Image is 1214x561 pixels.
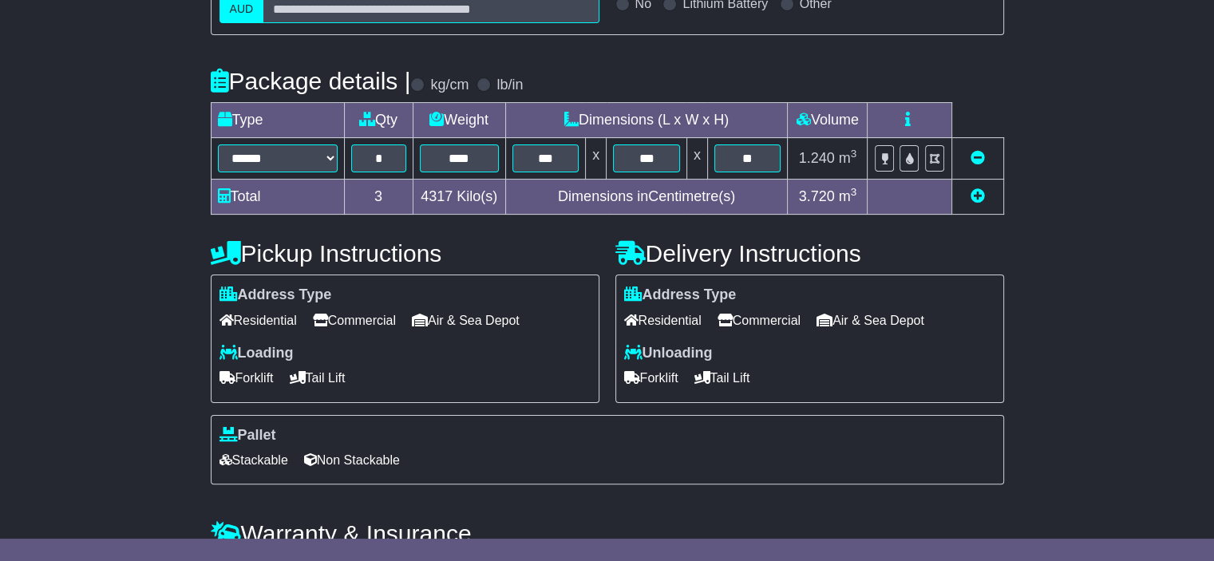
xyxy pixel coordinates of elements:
sup: 3 [851,186,857,198]
label: kg/cm [430,77,469,94]
td: Type [211,103,344,138]
span: Residential [624,308,702,333]
td: Weight [413,103,505,138]
span: Non Stackable [304,448,400,472]
a: Add new item [971,188,985,204]
label: lb/in [496,77,523,94]
label: Unloading [624,345,713,362]
h4: Delivery Instructions [615,240,1004,267]
span: Residential [219,308,297,333]
span: Forklift [219,365,274,390]
span: Forklift [624,365,678,390]
span: 1.240 [799,150,835,166]
h4: Package details | [211,68,411,94]
h4: Pickup Instructions [211,240,599,267]
td: Dimensions in Centimetre(s) [505,180,788,215]
td: x [686,138,707,180]
td: 3 [344,180,413,215]
h4: Warranty & Insurance [211,520,1004,547]
td: Kilo(s) [413,180,505,215]
span: Air & Sea Depot [817,308,924,333]
label: Address Type [219,286,332,304]
label: Pallet [219,427,276,444]
span: m [839,150,857,166]
sup: 3 [851,148,857,160]
td: Volume [788,103,868,138]
span: Commercial [313,308,396,333]
a: Remove this item [971,150,985,166]
span: 4317 [421,188,453,204]
span: 3.720 [799,188,835,204]
span: Stackable [219,448,288,472]
td: Qty [344,103,413,138]
td: x [586,138,607,180]
span: Tail Lift [290,365,346,390]
td: Dimensions (L x W x H) [505,103,788,138]
span: Commercial [718,308,801,333]
label: Address Type [624,286,737,304]
span: Tail Lift [694,365,750,390]
td: Total [211,180,344,215]
label: Loading [219,345,294,362]
span: Air & Sea Depot [412,308,520,333]
span: m [839,188,857,204]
